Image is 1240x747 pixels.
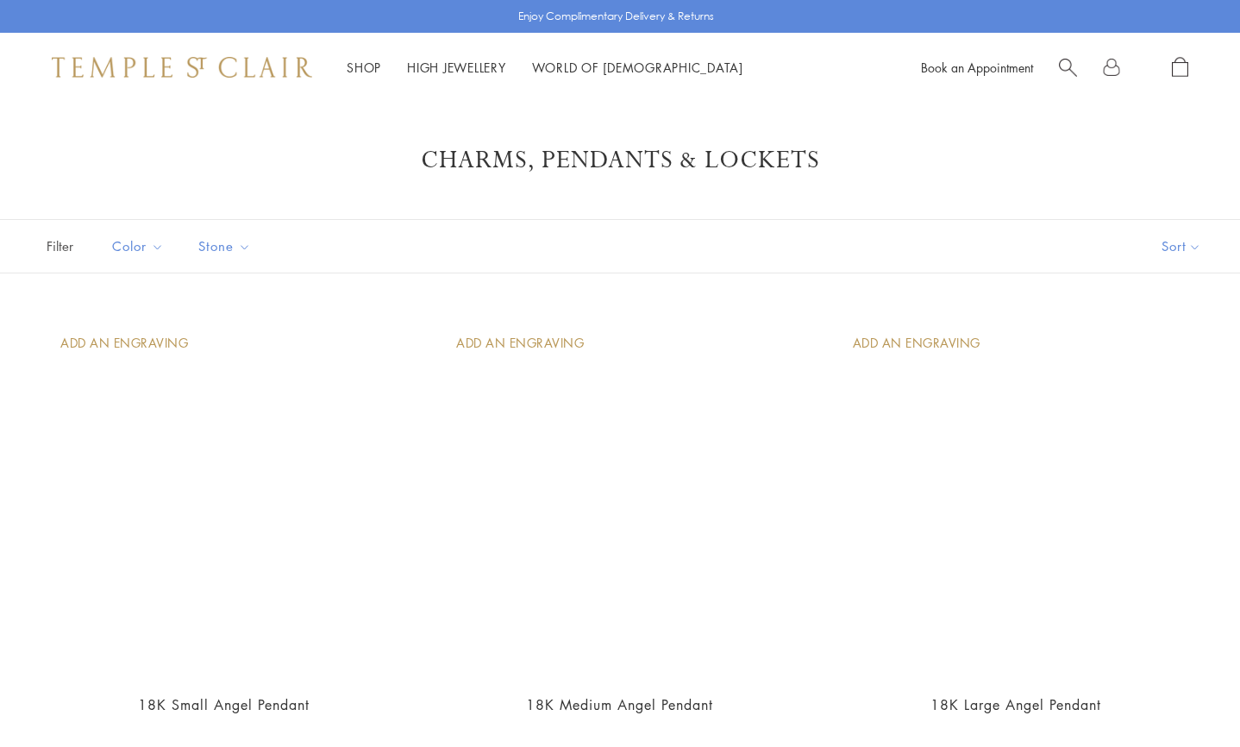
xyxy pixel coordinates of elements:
[347,59,381,76] a: ShopShop
[930,695,1101,714] a: 18K Large Angel Pendant
[407,59,506,76] a: High JewelleryHigh Jewellery
[518,8,714,25] p: Enjoy Complimentary Delivery & Returns
[1123,220,1240,273] button: Show sort by
[836,317,1197,678] a: AP10-BEZGRN
[185,227,264,266] button: Stone
[99,227,177,266] button: Color
[52,57,312,78] img: Temple St. Clair
[1172,57,1188,78] a: Open Shopping Bag
[439,317,800,678] a: AP10-BEZGRN
[43,317,404,678] a: AP10-BEZGRN
[103,235,177,257] span: Color
[921,59,1033,76] a: Book an Appointment
[69,145,1171,176] h1: Charms, Pendants & Lockets
[347,57,743,78] nav: Main navigation
[853,334,980,353] div: Add An Engraving
[60,334,188,353] div: Add An Engraving
[532,59,743,76] a: World of [DEMOGRAPHIC_DATA]World of [DEMOGRAPHIC_DATA]
[138,695,310,714] a: 18K Small Angel Pendant
[190,235,264,257] span: Stone
[1059,57,1077,78] a: Search
[456,334,584,353] div: Add An Engraving
[526,695,713,714] a: 18K Medium Angel Pendant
